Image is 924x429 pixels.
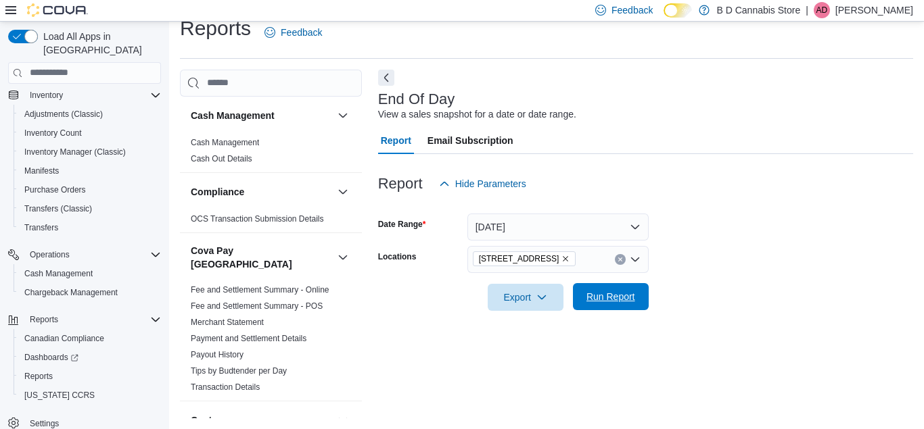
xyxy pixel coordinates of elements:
[191,185,244,199] h3: Compliance
[19,349,84,365] a: Dashboards
[191,285,329,295] a: Fee and Settlement Summary - Online
[19,106,161,122] span: Adjustments (Classic)
[479,252,559,266] span: [STREET_ADDRESS]
[473,251,576,266] span: 213 City Centre Mall
[24,311,64,328] button: Reports
[191,284,329,295] span: Fee and Settlement Summary - Online
[24,311,161,328] span: Reports
[806,2,808,18] p: |
[191,185,332,199] button: Compliance
[586,290,635,303] span: Run Report
[19,387,100,403] a: [US_STATE] CCRS
[24,87,68,103] button: Inventory
[14,329,166,348] button: Canadian Compliance
[14,283,166,302] button: Chargeback Management
[496,284,555,311] span: Export
[14,124,166,143] button: Inventory Count
[30,314,58,325] span: Reports
[24,166,59,176] span: Manifests
[19,330,110,347] a: Canadian Compliance
[14,348,166,367] a: Dashboards
[19,144,161,160] span: Inventory Manager (Classic)
[191,109,275,122] h3: Cash Management
[191,318,264,327] a: Merchant Statement
[19,368,161,384] span: Reports
[19,201,161,217] span: Transfers (Classic)
[191,382,260,392] a: Transaction Details
[19,330,161,347] span: Canadian Compliance
[378,91,455,107] h3: End Of Day
[381,127,411,154] span: Report
[24,128,82,138] span: Inventory Count
[19,163,161,179] span: Manifests
[19,182,91,198] a: Purchase Orders
[180,134,362,172] div: Cash Management
[191,317,264,328] span: Merchant Statement
[191,214,324,224] a: OCS Transaction Submission Details
[14,386,166,405] button: [US_STATE] CCRS
[3,310,166,329] button: Reports
[30,90,63,101] span: Inventory
[378,107,576,122] div: View a sales snapshot for a date or date range.
[14,143,166,161] button: Inventory Manager (Classic)
[19,266,98,282] a: Cash Management
[814,2,830,18] div: Aman Dhillon
[664,3,692,18] input: Dark Mode
[335,184,351,200] button: Compliance
[19,220,161,236] span: Transfers
[19,144,131,160] a: Inventory Manager (Classic)
[19,349,161,365] span: Dashboards
[24,222,58,233] span: Transfers
[335,107,351,124] button: Cash Management
[24,390,95,401] span: [US_STATE] CCRS
[191,413,332,427] button: Customer
[434,170,532,197] button: Hide Parameters
[259,19,327,46] a: Feedback
[19,201,97,217] a: Transfers (Classic)
[630,254,641,265] button: Open list of options
[191,349,244,360] span: Payout History
[14,367,166,386] button: Reports
[24,203,92,214] span: Transfers (Classic)
[191,244,332,271] h3: Cova Pay [GEOGRAPHIC_DATA]
[30,249,70,260] span: Operations
[191,153,252,164] span: Cash Out Details
[573,283,649,310] button: Run Report
[191,301,323,311] a: Fee and Settlement Summary - POS
[561,255,570,263] button: Remove 213 City Centre Mall from selection in this group
[24,247,161,263] span: Operations
[24,352,78,363] span: Dashboards
[191,137,259,148] span: Cash Management
[19,220,64,236] a: Transfers
[14,264,166,283] button: Cash Management
[180,15,251,42] h1: Reports
[24,109,103,120] span: Adjustments (Classic)
[191,138,259,147] a: Cash Management
[428,127,513,154] span: Email Subscription
[615,254,626,265] button: Clear input
[378,70,394,86] button: Next
[611,3,653,17] span: Feedback
[19,125,161,141] span: Inventory Count
[19,368,58,384] a: Reports
[19,125,87,141] a: Inventory Count
[488,284,563,311] button: Export
[24,268,93,279] span: Cash Management
[24,87,161,103] span: Inventory
[335,412,351,428] button: Customer
[191,365,287,376] span: Tips by Budtender per Day
[191,382,260,393] span: Transaction Details
[716,2,800,18] p: B D Cannabis Store
[14,105,166,124] button: Adjustments (Classic)
[30,418,59,429] span: Settings
[19,266,161,282] span: Cash Management
[24,247,75,263] button: Operations
[14,199,166,218] button: Transfers (Classic)
[24,287,118,298] span: Chargeback Management
[180,282,362,401] div: Cova Pay [GEOGRAPHIC_DATA]
[24,371,53,382] span: Reports
[19,284,161,301] span: Chargeback Management
[3,86,166,105] button: Inventory
[19,106,108,122] a: Adjustments (Classic)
